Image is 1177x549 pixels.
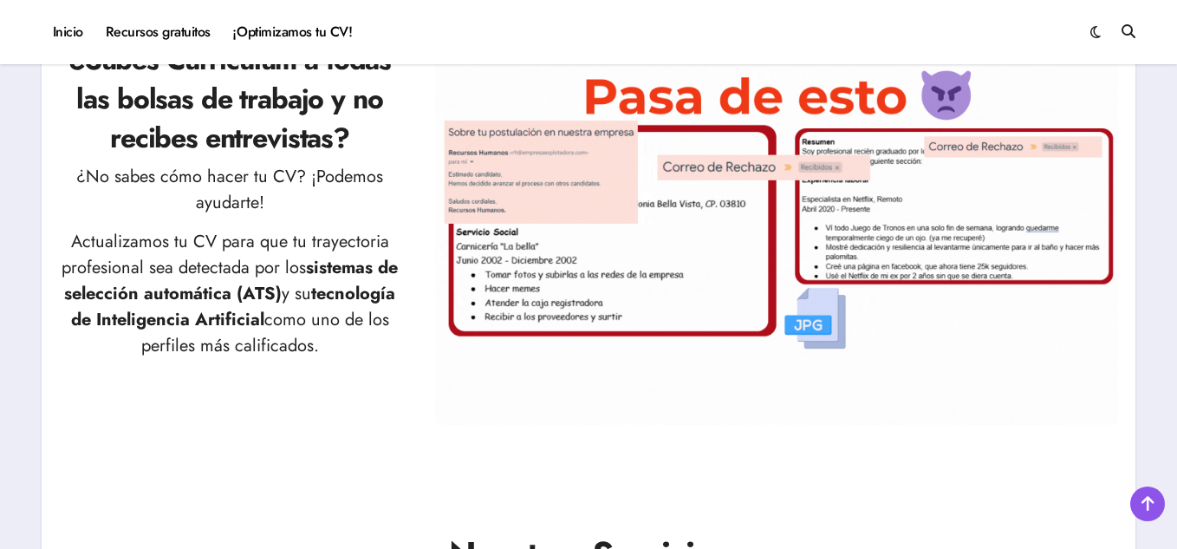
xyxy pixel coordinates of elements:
h2: ¿Subes Currículum a todas las bolsas de trabajo y no recibes entrevistas? [59,41,400,157]
strong: sistemas de selección automática (ATS) [64,255,398,306]
a: Recursos gratuitos [94,9,222,56]
strong: tecnología de Inteligencia Artificial [71,281,396,332]
p: Actualizamos tu CV para que tu trayectoria profesional sea detectada por los y su como uno de los... [59,229,400,359]
a: ¡Optimizamos tu CV! [222,9,363,56]
p: ¿No sabes cómo hacer tu CV? ¡Podemos ayudarte! [59,164,400,216]
a: Inicio [42,9,94,56]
